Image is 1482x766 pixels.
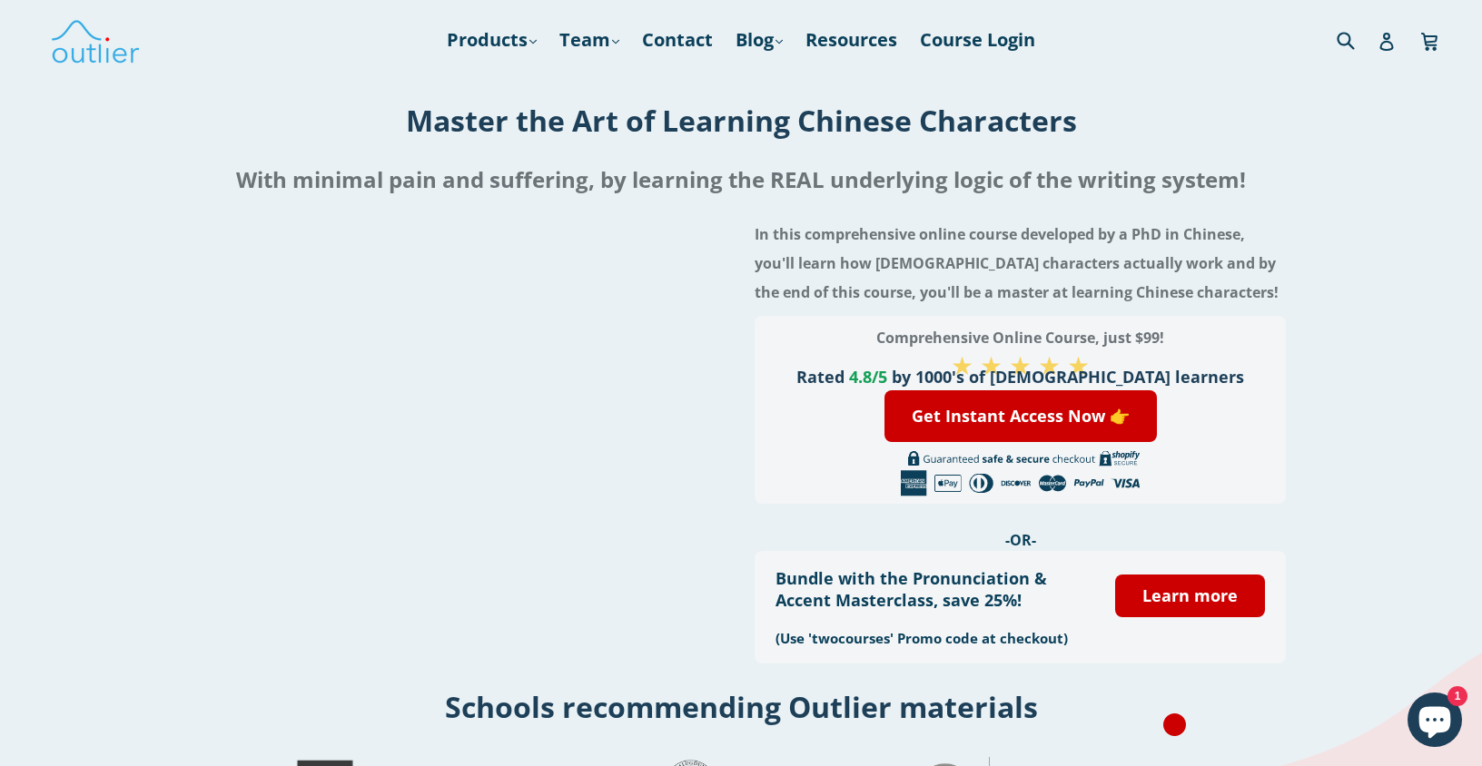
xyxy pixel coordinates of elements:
[550,24,628,56] a: Team
[796,24,906,56] a: Resources
[196,211,727,509] iframe: Embedded Youtube Video
[1005,530,1036,550] span: -OR-
[633,24,722,56] a: Contact
[884,390,1157,442] a: Get Instant Access Now 👉
[1115,574,1264,617] a: Learn more
[796,366,845,388] span: Rated
[776,629,1088,647] h3: (Use 'twocourses' Promo code at checkout)
[776,567,1088,611] h3: Bundle with the Pronunciation & Accent Masterclass, save 25%!
[438,24,546,56] a: Products
[755,220,1286,307] h4: In this comprehensive online course developed by a PhD in Chinese, you'll learn how [DEMOGRAPHIC_...
[726,24,792,56] a: Blog
[50,14,141,66] img: Outlier Linguistics
[1402,692,1467,751] inbox-online-store-chat: Shopify online store chat
[776,323,1264,352] h3: Comprehensive Online Course, just $99!
[1332,21,1382,58] input: Search
[892,366,1244,388] span: by 1000's of [DEMOGRAPHIC_DATA] learners
[849,366,887,388] span: 4.8/5
[951,348,1090,382] span: ★ ★ ★ ★ ★
[911,24,1044,56] a: Course Login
